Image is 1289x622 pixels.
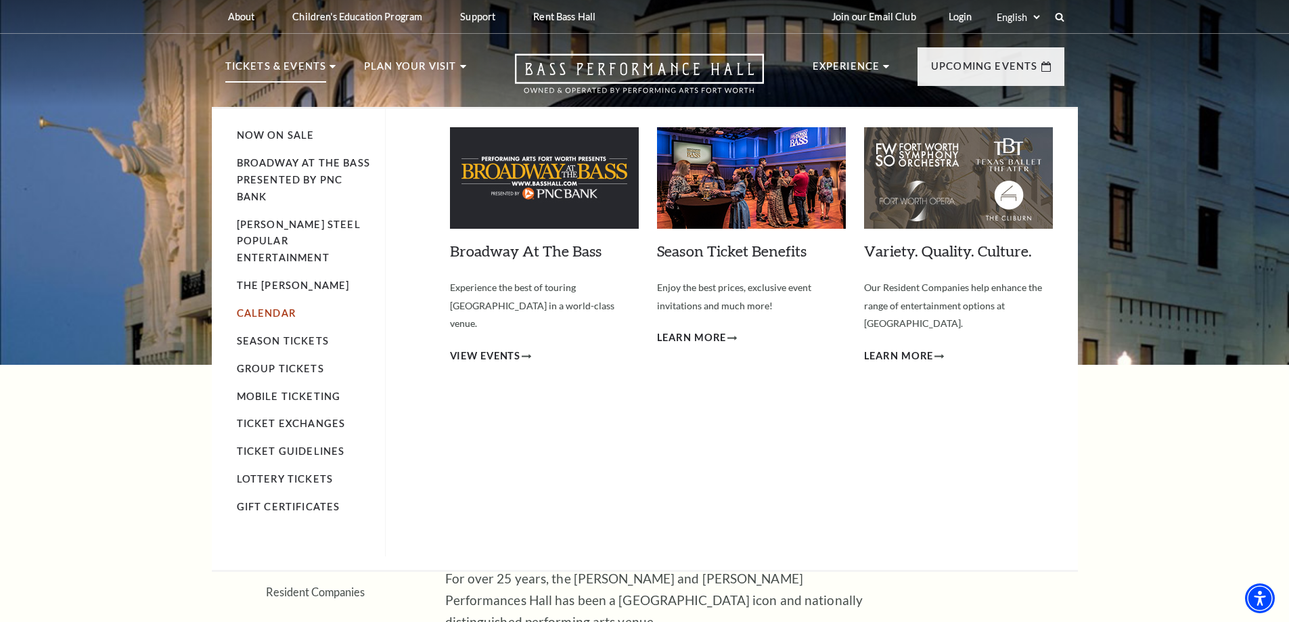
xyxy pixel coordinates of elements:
[237,418,346,429] a: Ticket Exchanges
[237,363,324,374] a: Group Tickets
[237,157,370,202] a: Broadway At The Bass presented by PNC Bank
[864,279,1053,333] p: Our Resident Companies help enhance the range of entertainment options at [GEOGRAPHIC_DATA].
[813,58,880,83] p: Experience
[657,242,807,260] a: Season Ticket Benefits
[864,348,945,365] a: Learn More Variety. Quality. Culture.
[864,242,1032,260] a: Variety. Quality. Culture.
[450,127,639,229] img: Broadway At The Bass
[931,58,1038,83] p: Upcoming Events
[228,11,255,22] p: About
[237,219,361,264] a: [PERSON_NAME] Steel Popular Entertainment
[237,335,329,347] a: Season Tickets
[466,53,813,107] a: Open this option
[292,11,422,22] p: Children's Education Program
[237,473,334,485] a: Lottery Tickets
[657,127,846,229] img: Season Ticket Benefits
[533,11,595,22] p: Rent Bass Hall
[364,58,457,83] p: Plan Your Visit
[225,58,327,83] p: Tickets & Events
[266,585,365,598] a: Resident Companies
[450,348,532,365] a: View Events
[237,280,350,291] a: The [PERSON_NAME]
[237,391,341,402] a: Mobile Ticketing
[864,127,1053,229] img: Variety. Quality. Culture.
[657,330,738,347] a: Learn More Season Ticket Benefits
[450,348,521,365] span: View Events
[450,279,639,333] p: Experience the best of touring [GEOGRAPHIC_DATA] in a world-class venue.
[237,501,340,512] a: Gift Certificates
[864,348,934,365] span: Learn More
[237,445,345,457] a: Ticket Guidelines
[237,129,315,141] a: Now On Sale
[994,11,1042,24] select: Select:
[450,242,602,260] a: Broadway At The Bass
[460,11,495,22] p: Support
[657,279,846,315] p: Enjoy the best prices, exclusive event invitations and much more!
[657,330,727,347] span: Learn More
[237,307,296,319] a: Calendar
[1245,583,1275,613] div: Accessibility Menu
